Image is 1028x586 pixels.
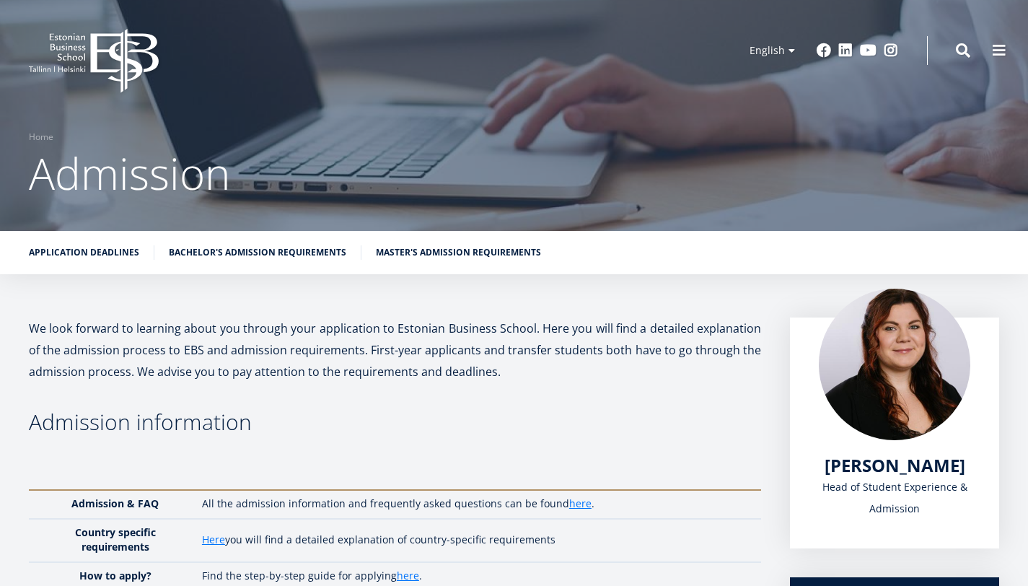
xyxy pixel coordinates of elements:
[860,43,877,58] a: Youtube
[29,318,761,382] p: We look forward to learning about you through your application to Estonian Business School. Here ...
[825,453,965,477] span: [PERSON_NAME]
[202,533,225,547] a: Here
[819,476,970,520] div: Head of Student Experience & Admission
[397,569,419,583] a: here
[884,43,898,58] a: Instagram
[29,411,761,433] h3: Admission information
[71,497,159,510] strong: Admission & FAQ
[195,519,761,562] td: you will find a detailed explanation of country-specific requirements
[569,497,592,511] a: here
[817,43,831,58] a: Facebook
[29,245,139,260] a: Application deadlines
[819,289,970,440] img: liina reimann
[825,455,965,476] a: [PERSON_NAME]
[79,569,151,582] strong: How to apply?
[202,569,747,583] p: Find the step-by-step guide for applying .
[29,130,53,144] a: Home
[169,245,346,260] a: Bachelor's admission requirements
[838,43,853,58] a: Linkedin
[75,525,156,554] strong: Country specific requirements
[195,490,761,519] td: All the admission information and frequently asked questions can be found .
[29,144,230,203] span: Admission
[376,245,541,260] a: Master's admission requirements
